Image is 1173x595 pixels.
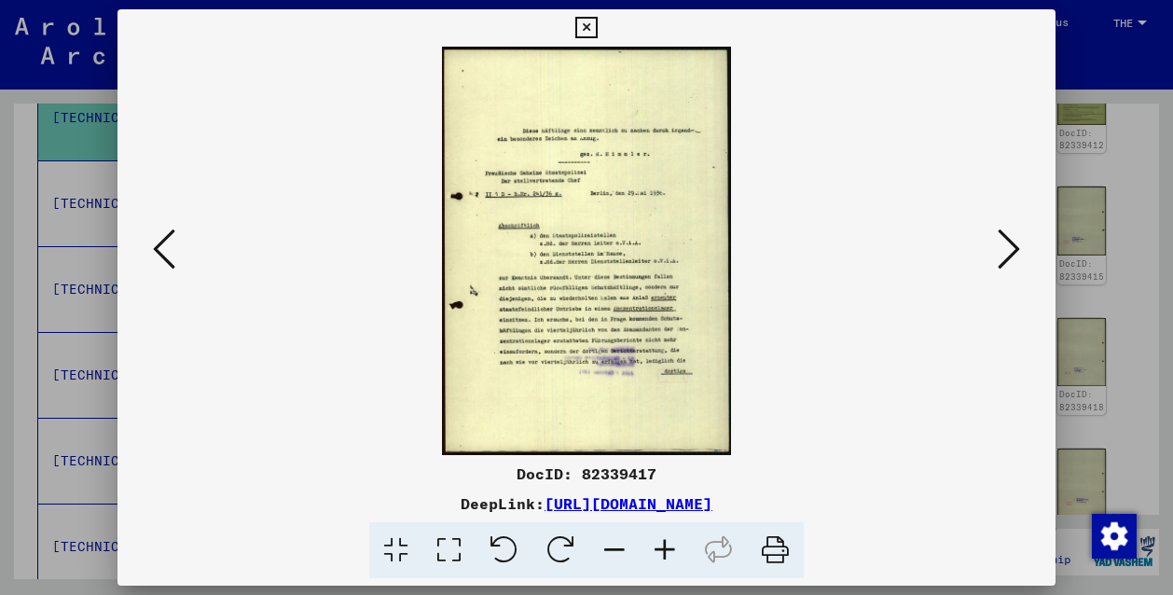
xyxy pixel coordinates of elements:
img: 001.jpg [181,47,992,455]
div: Change consent [1091,513,1136,558]
div: DeepLink: [117,492,1056,515]
img: Change consent [1092,514,1137,559]
div: DocID: 82339417 [117,463,1056,485]
a: [URL][DOMAIN_NAME] [545,494,712,513]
